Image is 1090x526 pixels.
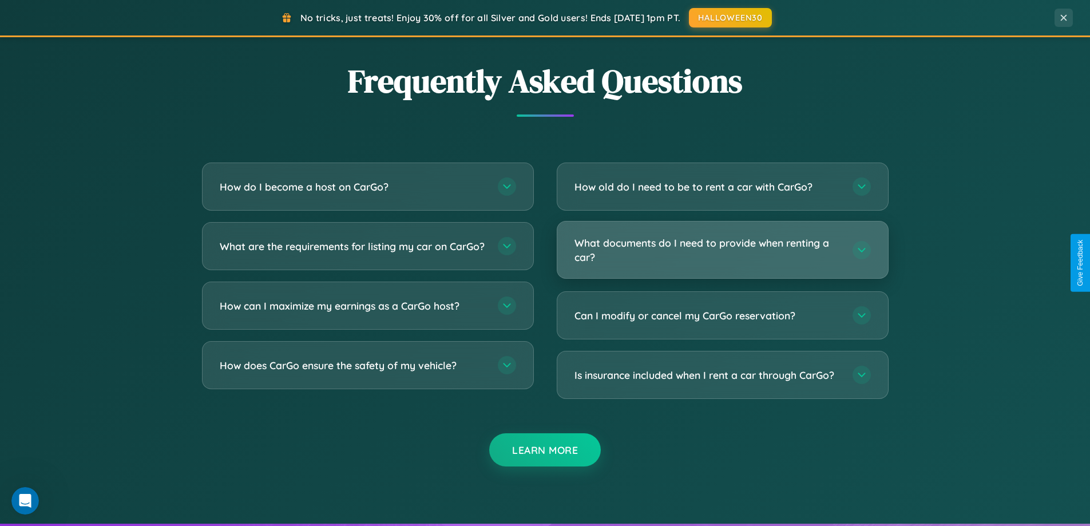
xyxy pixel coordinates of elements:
[220,358,486,373] h3: How does CarGo ensure the safety of my vehicle?
[574,368,841,382] h3: Is insurance included when I rent a car through CarGo?
[1076,240,1084,286] div: Give Feedback
[11,487,39,515] iframe: Intercom live chat
[202,59,889,103] h2: Frequently Asked Questions
[300,12,680,23] span: No tricks, just treats! Enjoy 30% off for all Silver and Gold users! Ends [DATE] 1pm PT.
[220,239,486,254] h3: What are the requirements for listing my car on CarGo?
[574,180,841,194] h3: How old do I need to be to rent a car with CarGo?
[689,8,772,27] button: HALLOWEEN30
[489,433,601,466] button: Learn More
[220,299,486,313] h3: How can I maximize my earnings as a CarGo host?
[574,236,841,264] h3: What documents do I need to provide when renting a car?
[220,180,486,194] h3: How do I become a host on CarGo?
[574,309,841,323] h3: Can I modify or cancel my CarGo reservation?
